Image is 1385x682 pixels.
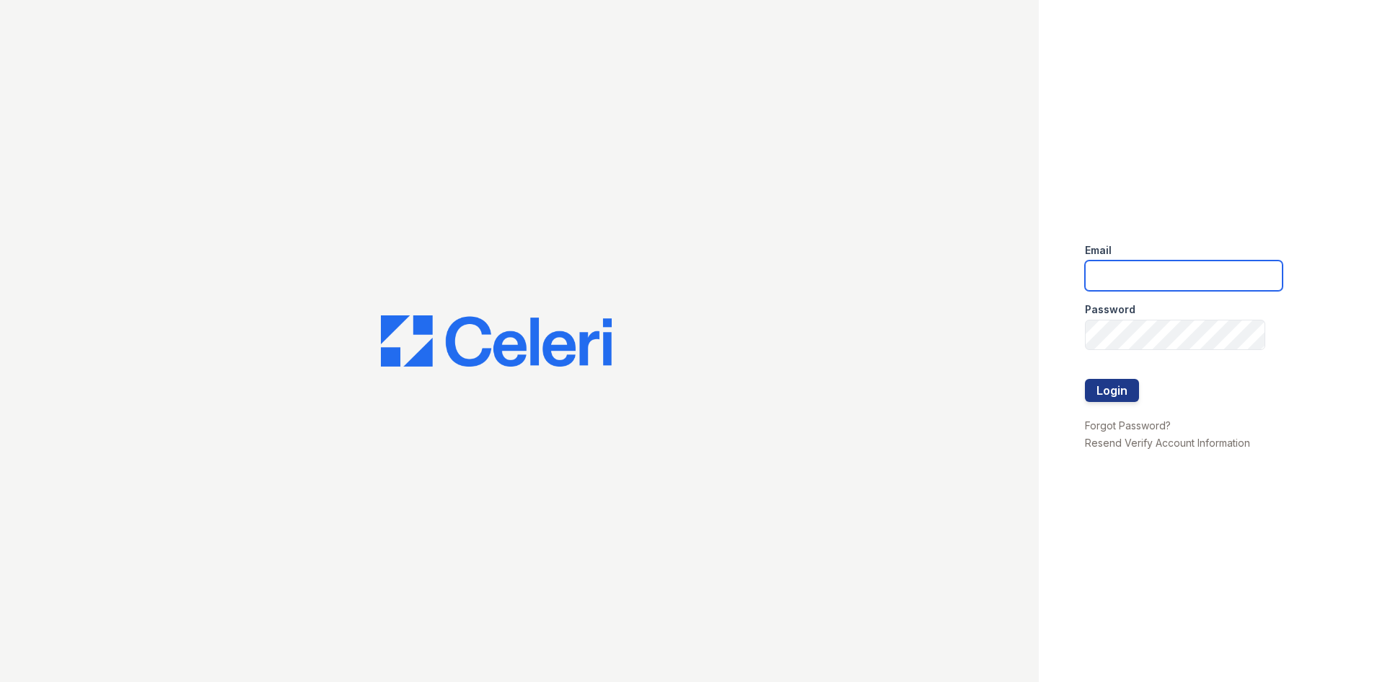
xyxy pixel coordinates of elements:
[1085,379,1139,402] button: Login
[1085,302,1135,317] label: Password
[1085,419,1171,432] a: Forgot Password?
[381,315,612,367] img: CE_Logo_Blue-a8612792a0a2168367f1c8372b55b34899dd931a85d93a1a3d3e32e68fde9ad4.png
[1085,437,1250,449] a: Resend Verify Account Information
[1085,243,1112,258] label: Email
